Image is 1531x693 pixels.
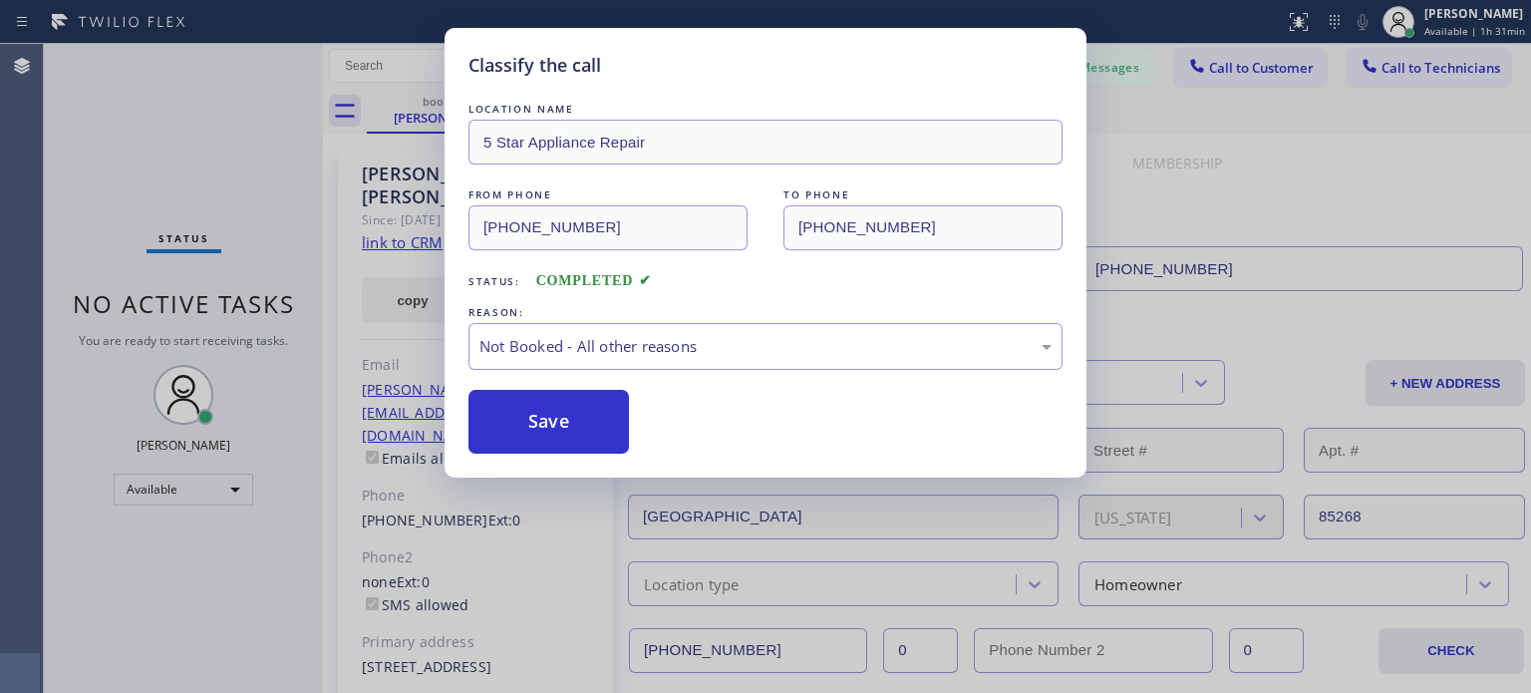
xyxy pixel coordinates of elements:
[783,184,1063,205] div: TO PHONE
[468,302,1063,323] div: REASON:
[468,99,1063,120] div: LOCATION NAME
[468,205,748,250] input: From phone
[468,184,748,205] div: FROM PHONE
[468,274,520,288] span: Status:
[479,335,1052,358] div: Not Booked - All other reasons
[783,205,1063,250] input: To phone
[536,273,652,288] span: COMPLETED
[468,52,601,79] h5: Classify the call
[468,390,629,454] button: Save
